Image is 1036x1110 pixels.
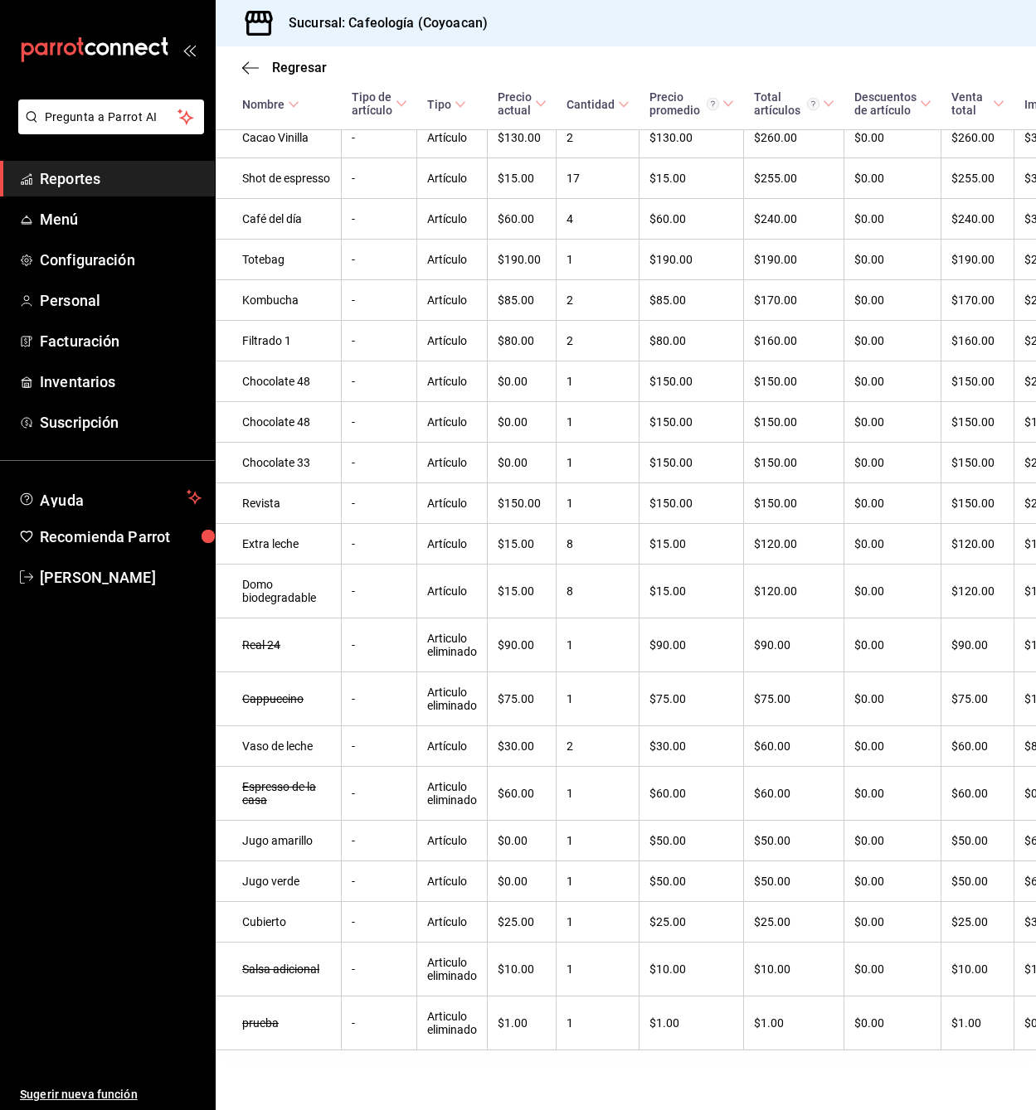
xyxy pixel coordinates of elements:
[941,943,1014,996] td: $10.00
[342,821,417,861] td: -
[557,996,640,1050] td: 1
[844,483,941,524] td: $0.00
[417,821,488,861] td: Artículo
[342,618,417,672] td: -
[941,483,1014,524] td: $150.00
[557,565,640,618] td: 8
[640,524,744,565] td: $15.00
[567,98,615,111] div: Cantidad
[342,861,417,902] td: -
[844,821,941,861] td: $0.00
[854,90,931,117] span: Descuentos de artículo
[216,618,342,672] td: Real 24
[557,767,640,821] td: 1
[488,943,557,996] td: $10.00
[844,565,941,618] td: $0.00
[40,371,202,393] span: Inventarios
[417,443,488,483] td: Artículo
[640,618,744,672] td: $90.00
[352,90,407,117] span: Tipo de artículo
[744,821,844,861] td: $50.00
[488,902,557,943] td: $25.00
[744,118,844,158] td: $260.00
[352,90,392,117] div: Tipo de artículo
[40,208,202,230] span: Menú
[488,361,557,402] td: $0.00
[844,280,941,321] td: $0.00
[744,483,844,524] td: $150.00
[941,524,1014,565] td: $120.00
[417,565,488,618] td: Artículo
[216,943,342,996] td: Salsa adicional
[557,321,640,361] td: 2
[488,321,557,361] td: $80.00
[844,861,941,902] td: $0.00
[498,90,547,117] span: Precio actual
[342,443,417,483] td: -
[844,361,941,402] td: $0.00
[216,240,342,280] td: Totebag
[342,565,417,618] td: -
[640,361,744,402] td: $150.00
[242,98,285,111] div: Nombre
[557,821,640,861] td: 1
[941,158,1014,199] td: $255.00
[216,902,342,943] td: Cubierto
[754,90,820,117] div: Total artículos
[941,361,1014,402] td: $150.00
[342,524,417,565] td: -
[744,726,844,767] td: $60.00
[941,861,1014,902] td: $50.00
[557,280,640,321] td: 2
[488,767,557,821] td: $60.00
[40,526,202,548] span: Recomienda Parrot
[498,90,532,117] div: Precio actual
[216,483,342,524] td: Revista
[417,158,488,199] td: Artículo
[40,167,202,190] span: Reportes
[707,98,719,110] svg: Precio promedio = Total artículos / cantidad
[941,821,1014,861] td: $50.00
[844,158,941,199] td: $0.00
[216,672,342,726] td: Cappuccino
[744,618,844,672] td: $90.00
[216,361,342,402] td: Chocolate 48
[557,240,640,280] td: 1
[640,726,744,767] td: $30.00
[342,240,417,280] td: -
[488,618,557,672] td: $90.00
[342,199,417,240] td: -
[744,524,844,565] td: $120.00
[216,443,342,483] td: Chocolate 33
[744,943,844,996] td: $10.00
[216,726,342,767] td: Vaso de leche
[427,98,466,111] span: Tipo
[216,321,342,361] td: Filtrado 1
[557,943,640,996] td: 1
[12,120,204,138] a: Pregunta a Parrot AI
[275,13,488,33] h3: Sucursal: Cafeología (Coyoacan)
[342,943,417,996] td: -
[951,90,990,117] div: Venta total
[951,90,1004,117] span: Venta total
[744,443,844,483] td: $150.00
[640,402,744,443] td: $150.00
[640,158,744,199] td: $15.00
[640,240,744,280] td: $190.00
[941,996,1014,1050] td: $1.00
[640,767,744,821] td: $60.00
[417,321,488,361] td: Artículo
[941,199,1014,240] td: $240.00
[557,861,640,902] td: 1
[844,321,941,361] td: $0.00
[557,672,640,726] td: 1
[488,565,557,618] td: $15.00
[40,330,202,352] span: Facturación
[342,321,417,361] td: -
[567,98,630,111] span: Cantidad
[417,902,488,943] td: Artículo
[342,118,417,158] td: -
[216,118,342,158] td: Cacao Vinilla
[488,996,557,1050] td: $1.00
[488,524,557,565] td: $15.00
